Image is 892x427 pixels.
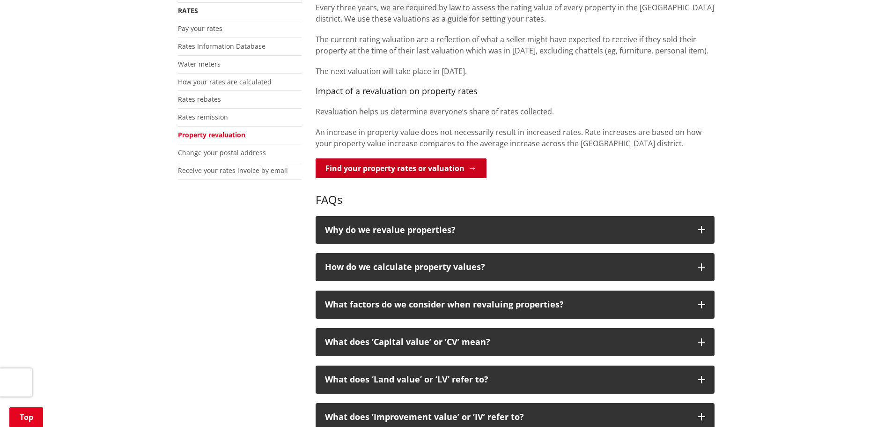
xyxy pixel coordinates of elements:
[178,77,272,86] a: How your rates are calculated
[849,388,883,421] iframe: Messenger Launcher
[316,366,715,394] button: What does ‘Land value’ or ‘LV’ refer to?
[316,216,715,244] button: Why do we revalue properties?
[316,328,715,356] button: What does ‘Capital value’ or ‘CV’ mean?
[325,225,688,235] p: Why do we revalue properties?
[9,407,43,427] a: Top
[316,34,715,56] p: The current rating valuation are a reflection of what a seller might have expected to receive if ...
[325,375,688,384] p: What does ‘Land value’ or ‘LV’ refer to?
[178,148,266,157] a: Change your postal address
[178,166,288,175] a: Receive your rates invoice by email
[178,24,222,33] a: Pay your rates
[178,130,245,139] a: Property revaluation
[178,60,221,68] a: Water meters
[316,253,715,281] button: How do we calculate property values?
[325,337,688,347] p: What does ‘Capital value’ or ‘CV’ mean?
[316,127,715,149] p: An increase in property value does not necessarily result in increased rates. Rate increases are ...
[316,106,715,117] p: Revaluation helps us determine everyone’s share of rates collected.
[316,86,715,97] h4: Impact of a revaluation on property rates
[178,95,221,104] a: Rates rebates
[316,66,715,77] p: The next valuation will take place in [DATE].
[178,42,265,51] a: Rates Information Database
[316,291,715,319] button: What factors do we consider when revaluing properties?
[325,300,688,309] p: What factors do we consider when revaluing properties?
[325,262,688,272] p: How do we calculate property values?
[178,112,228,121] a: Rates remission
[316,158,487,178] a: Find your property rates or valuation
[325,412,688,422] p: What does ‘Improvement value’ or ‘IV’ refer to?
[316,2,715,24] p: Every three years, we are required by law to assess the rating value of every property in the [GE...
[178,6,198,15] a: Rates
[316,180,715,207] h3: FAQs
